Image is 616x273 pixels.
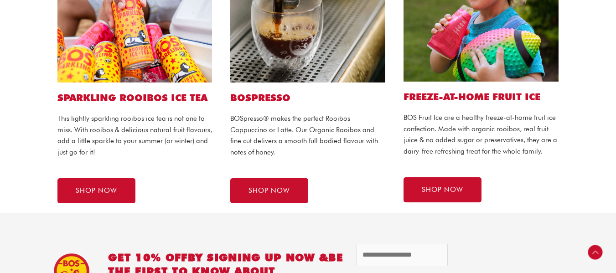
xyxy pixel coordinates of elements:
p: BOS Fruit Ice are a healthy freeze-at-home fruit ice confection. Made with organic rooibos, real ... [404,112,559,157]
span: BY SIGNING UP NOW & [188,251,329,263]
span: SHOP NOW [422,186,463,193]
h2: BOSPRESSO [230,92,385,104]
a: SHOP NOW [57,178,135,203]
h2: FREEZE-AT-HOME FRUIT ICE [404,91,559,103]
p: This lightly sparkling rooibos ice tea is not one to miss. With rooibos & delicious natural fruit... [57,113,212,158]
a: SHOP NOW [230,178,308,203]
span: SHOP NOW [248,187,290,194]
span: SHOP NOW [76,187,117,194]
p: BOSpresso® makes the perfect Rooibos Cappuccino or Latte. Our Organic Rooibos and fine cut delive... [230,113,385,158]
h2: SPARKLING ROOIBOS ICE TEA [57,92,212,104]
a: SHOP NOW [404,177,481,202]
